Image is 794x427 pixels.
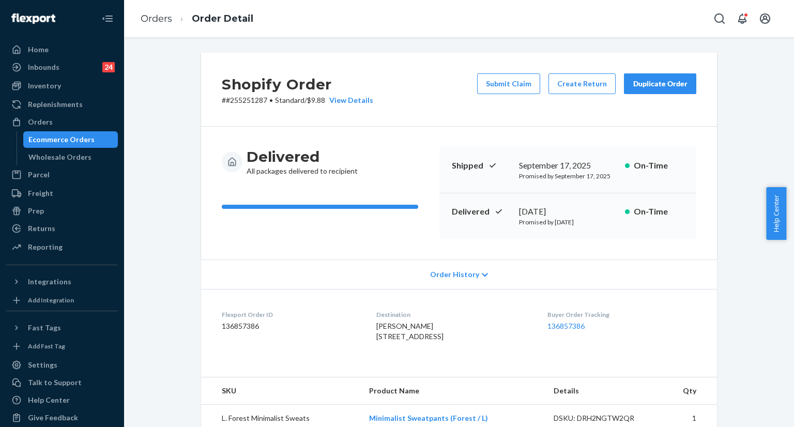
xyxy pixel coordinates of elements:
[766,187,786,240] button: Help Center
[6,340,118,353] a: Add Fast Tag
[547,322,585,330] a: 136857386
[28,152,91,162] div: Wholesale Orders
[222,310,360,319] dt: Flexport Order ID
[28,223,55,234] div: Returns
[23,149,118,165] a: Wholesale Orders
[376,322,444,341] span: [PERSON_NAME] [STREET_ADDRESS]
[325,95,373,105] button: View Details
[519,160,617,172] div: September 17, 2025
[6,203,118,219] a: Prep
[28,44,49,55] div: Home
[269,96,273,104] span: •
[6,374,118,391] a: Talk to Support
[477,73,540,94] button: Submit Claim
[376,310,530,319] dt: Destination
[28,395,70,405] div: Help Center
[28,117,53,127] div: Orders
[28,242,63,252] div: Reporting
[369,414,488,422] a: Minimalist Sweatpants (Forest / L)
[28,342,65,350] div: Add Fast Tag
[709,8,730,29] button: Open Search Box
[102,62,115,72] div: 24
[452,206,511,218] p: Delivered
[28,81,61,91] div: Inventory
[732,8,753,29] button: Open notifications
[519,172,617,180] p: Promised by September 17, 2025
[624,73,696,94] button: Duplicate Order
[28,170,50,180] div: Parcel
[6,319,118,336] button: Fast Tags
[275,96,304,104] span: Standard
[548,73,616,94] button: Create Return
[554,413,651,423] div: DSKU: DRH2NGTW2QR
[6,409,118,426] button: Give Feedback
[247,147,358,176] div: All packages delivered to recipient
[222,321,360,331] dd: 136857386
[6,294,118,307] a: Add Integration
[28,413,78,423] div: Give Feedback
[28,296,74,304] div: Add Integration
[547,310,696,319] dt: Buyer Order Tracking
[6,166,118,183] a: Parcel
[28,62,59,72] div: Inbounds
[247,147,358,166] h3: Delivered
[28,377,82,388] div: Talk to Support
[6,41,118,58] a: Home
[23,131,118,148] a: Ecommerce Orders
[6,59,118,75] a: Inbounds24
[519,206,617,218] div: [DATE]
[28,134,95,145] div: Ecommerce Orders
[6,185,118,202] a: Freight
[222,73,373,95] h2: Shopify Order
[97,8,118,29] button: Close Navigation
[6,96,118,113] a: Replenishments
[28,99,83,110] div: Replenishments
[192,13,253,24] a: Order Detail
[222,95,373,105] p: # #255251287 / $9.88
[6,220,118,237] a: Returns
[201,377,361,405] th: SKU
[11,13,55,24] img: Flexport logo
[6,78,118,94] a: Inventory
[545,377,659,405] th: Details
[28,188,53,199] div: Freight
[28,360,57,370] div: Settings
[361,377,546,405] th: Product Name
[28,277,71,287] div: Integrations
[633,79,688,89] div: Duplicate Order
[6,114,118,130] a: Orders
[28,323,61,333] div: Fast Tags
[132,4,262,34] ol: breadcrumbs
[28,206,44,216] div: Prep
[659,377,717,405] th: Qty
[755,8,775,29] button: Open account menu
[6,357,118,373] a: Settings
[6,273,118,290] button: Integrations
[452,160,511,172] p: Shipped
[519,218,617,226] p: Promised by [DATE]
[6,239,118,255] a: Reporting
[634,160,684,172] p: On-Time
[6,392,118,408] a: Help Center
[634,206,684,218] p: On-Time
[141,13,172,24] a: Orders
[430,269,479,280] span: Order History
